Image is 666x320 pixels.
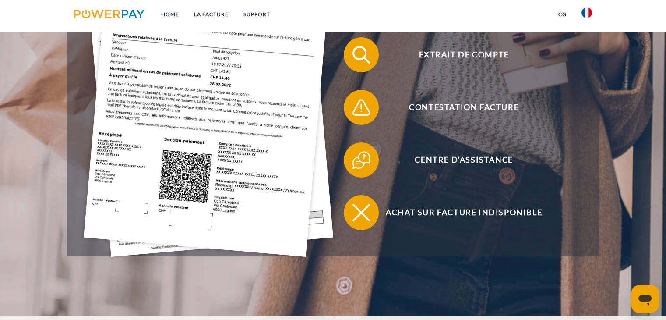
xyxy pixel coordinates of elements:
img: qb_search.svg [350,44,372,66]
img: qb_help.svg [350,149,372,171]
button: Contestation Facture [344,90,571,125]
img: qb_close.svg [350,202,372,224]
button: Extrait de compte [344,37,571,72]
span: Centre d'assistance [356,142,571,178]
a: Home [154,7,187,22]
button: Achat sur facture indisponible [344,195,571,230]
img: logo-powerpay.svg [74,10,144,18]
span: Achat sur facture indisponible [356,195,571,230]
img: fr [581,7,592,18]
span: Extrait de compte [356,37,571,72]
span: Contestation Facture [356,90,571,125]
a: LA FACTURE [187,7,236,22]
iframe: Bouton de lancement de la fenêtre de messagerie [631,285,659,313]
img: qb_warning.svg [350,96,372,118]
a: Support [236,7,278,22]
button: Centre d'assistance [344,142,571,178]
a: CG [551,7,574,22]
